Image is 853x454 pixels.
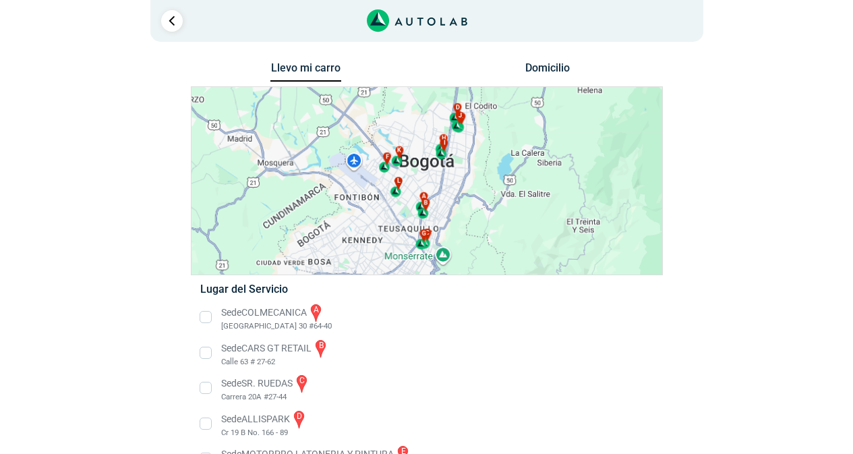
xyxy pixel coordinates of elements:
span: f [386,152,389,162]
a: Link al sitio de autolab [367,13,467,26]
a: Ir al paso anterior [161,10,183,32]
span: d [455,103,459,113]
span: k [397,146,401,156]
span: a [421,192,425,202]
span: c [425,229,429,238]
span: h [441,134,445,144]
button: Domicilio [512,61,583,81]
span: l [396,177,400,186]
span: j [458,111,461,121]
span: g [421,229,425,239]
button: Llevo mi carro [270,61,341,82]
h5: Lugar del Servicio [200,283,653,295]
span: b [423,198,428,208]
span: i [444,139,446,148]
